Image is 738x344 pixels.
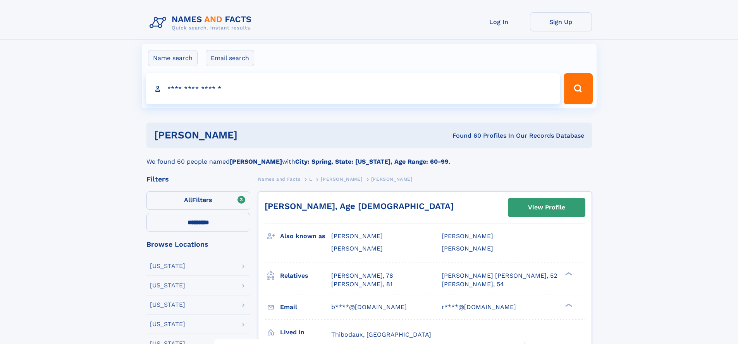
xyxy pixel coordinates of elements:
a: Log In [468,12,530,31]
a: View Profile [508,198,585,217]
span: All [184,196,192,204]
img: Logo Names and Facts [146,12,258,33]
a: [PERSON_NAME] [321,174,362,184]
a: [PERSON_NAME] [PERSON_NAME], 52 [442,271,557,280]
label: Email search [206,50,254,66]
div: [US_STATE] [150,282,185,289]
a: [PERSON_NAME], 81 [331,280,392,289]
button: Search Button [564,73,592,104]
a: L [309,174,312,184]
div: We found 60 people named with . [146,148,592,166]
span: [PERSON_NAME] [331,232,383,240]
h3: Lived in [280,326,331,339]
b: [PERSON_NAME] [230,158,282,165]
div: Found 60 Profiles In Our Records Database [345,131,584,140]
div: Filters [146,176,250,183]
span: L [309,176,312,182]
label: Name search [148,50,198,66]
a: [PERSON_NAME], 54 [442,280,504,289]
div: [US_STATE] [150,263,185,269]
a: [PERSON_NAME], 78 [331,271,393,280]
div: ❯ [563,303,573,308]
span: [PERSON_NAME] [331,245,383,252]
input: search input [146,73,561,104]
h3: Email [280,301,331,314]
div: [US_STATE] [150,321,185,327]
a: [PERSON_NAME], Age [DEMOGRAPHIC_DATA] [265,201,454,211]
div: [US_STATE] [150,302,185,308]
span: [PERSON_NAME] [321,176,362,182]
a: Names and Facts [258,174,301,184]
span: [PERSON_NAME] [371,176,413,182]
a: Sign Up [530,12,592,31]
h1: [PERSON_NAME] [154,130,345,140]
div: View Profile [528,199,565,216]
h3: Relatives [280,269,331,282]
div: Browse Locations [146,241,250,248]
span: [PERSON_NAME] [442,232,493,240]
b: City: Spring, State: [US_STATE], Age Range: 60-99 [295,158,449,165]
span: Thibodaux, [GEOGRAPHIC_DATA] [331,331,431,338]
label: Filters [146,191,250,210]
div: ❯ [563,271,573,276]
h3: Also known as [280,230,331,243]
span: [PERSON_NAME] [442,245,493,252]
